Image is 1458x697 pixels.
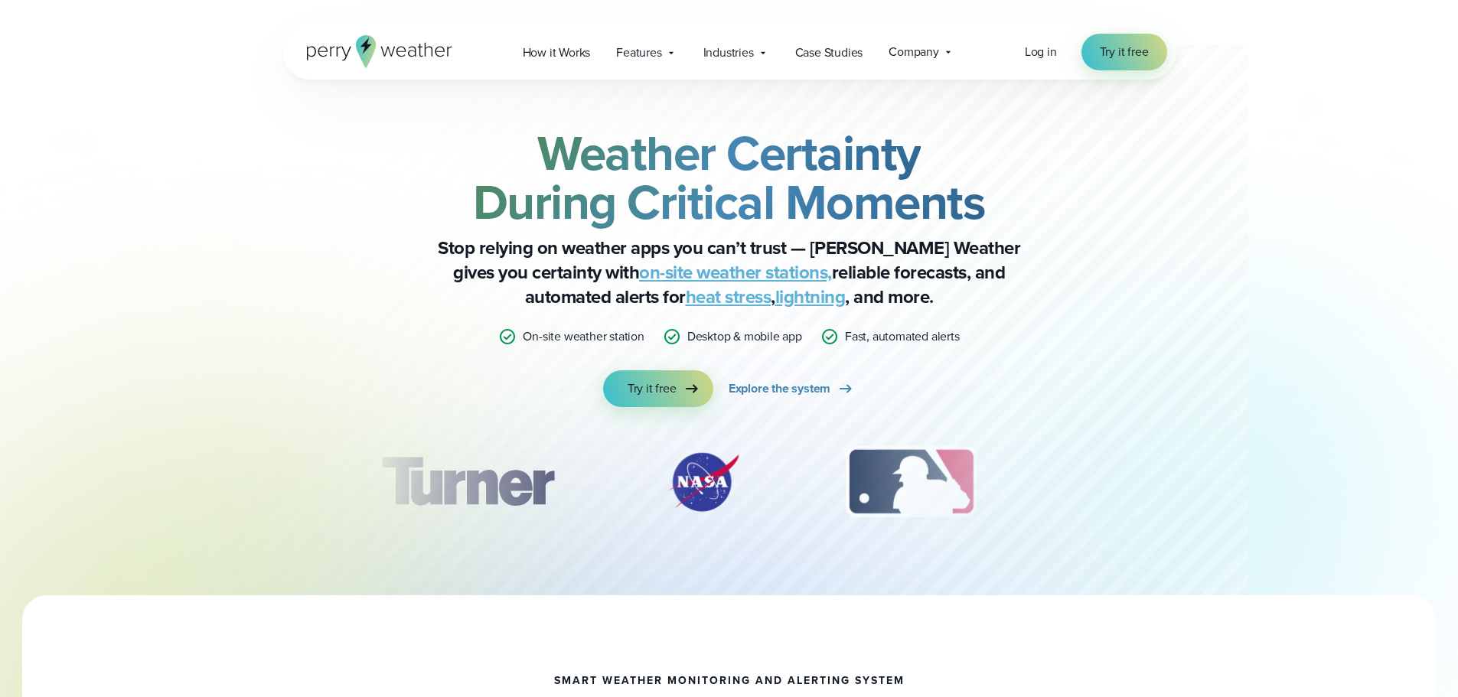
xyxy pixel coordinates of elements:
[523,44,591,62] span: How it Works
[523,327,644,346] p: On-site weather station
[830,444,992,520] div: 3 of 12
[830,444,992,520] img: MLB.svg
[795,44,863,62] span: Case Studies
[703,44,754,62] span: Industries
[686,283,771,311] a: heat stress
[775,283,846,311] a: lightning
[1081,34,1167,70] a: Try it free
[358,444,576,520] img: Turner-Construction_1.svg
[1065,444,1188,520] div: 4 of 12
[889,43,939,61] span: Company
[616,44,661,62] span: Features
[1100,43,1149,61] span: Try it free
[554,675,905,687] h1: smart weather monitoring and alerting system
[358,444,576,520] div: 1 of 12
[603,370,713,407] a: Try it free
[687,327,802,346] p: Desktop & mobile app
[650,444,757,520] img: NASA.svg
[639,259,832,286] a: on-site weather stations,
[650,444,757,520] div: 2 of 12
[845,327,960,346] p: Fast, automated alerts
[1025,43,1057,60] span: Log in
[1025,43,1057,61] a: Log in
[729,370,855,407] a: Explore the system
[359,444,1100,528] div: slideshow
[510,37,604,68] a: How it Works
[1065,444,1188,520] img: PGA.svg
[782,37,876,68] a: Case Studies
[423,236,1036,309] p: Stop relying on weather apps you can’t trust — [PERSON_NAME] Weather gives you certainty with rel...
[628,379,677,398] span: Try it free
[729,379,830,398] span: Explore the system
[473,117,986,238] strong: Weather Certainty During Critical Moments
